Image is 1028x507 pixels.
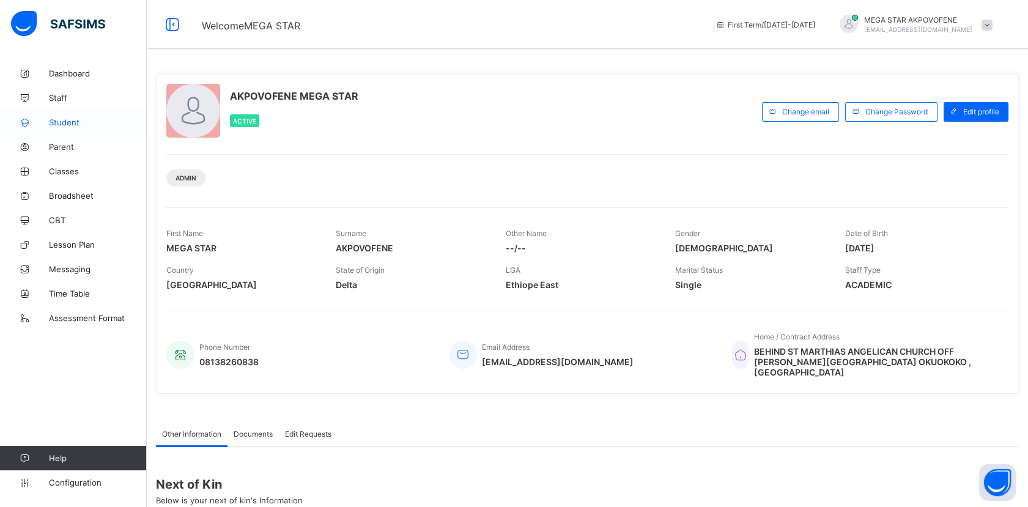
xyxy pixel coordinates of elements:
span: Email Address [482,342,530,352]
span: CBT [49,215,147,225]
span: ACADEMIC [845,279,996,290]
span: Delta [336,279,487,290]
span: Classes [49,166,147,176]
span: Ethiope East [506,279,657,290]
span: Country [166,265,194,275]
span: Parent [49,142,147,152]
span: Staff [49,93,147,103]
span: [DEMOGRAPHIC_DATA] [675,243,826,253]
span: MEGA STAR AKPOVOFENE [864,15,972,24]
span: [EMAIL_ADDRESS][DOMAIN_NAME] [864,26,972,33]
span: Below is your next of kin's Information [156,495,303,505]
span: Configuration [49,478,146,487]
span: Welcome MEGA STAR [202,20,300,32]
div: MEGA STARAKPOVOFENE [827,15,999,35]
span: Edit Requests [285,429,331,439]
span: AKPOVOFENE [336,243,487,253]
span: --/-- [506,243,657,253]
span: Staff Type [845,265,881,275]
span: [GEOGRAPHIC_DATA] [166,279,317,290]
span: AKPOVOFENE MEGA STAR [230,90,358,102]
span: Next of Kin [156,477,1019,492]
span: Time Table [49,289,147,298]
span: Phone Number [199,342,250,352]
span: Date of Birth [845,229,888,238]
span: Change email [782,107,829,116]
span: Student [49,117,147,127]
span: Home / Contract Address [754,332,840,341]
span: session/term information [716,20,815,29]
span: First Name [166,229,203,238]
span: [DATE] [845,243,996,253]
span: Other Information [162,429,221,439]
span: Dashboard [49,68,147,78]
span: Broadsheet [49,191,147,201]
button: Open asap [979,464,1016,501]
span: Active [233,117,256,125]
span: 08138260838 [199,357,259,367]
span: State of Origin [336,265,385,275]
span: LGA [506,265,520,275]
span: Lesson Plan [49,240,147,250]
span: BEHIND ST MARTHIAS ANGELICAN CHURCH OFF [PERSON_NAME][GEOGRAPHIC_DATA] OKUOKOKO , [GEOGRAPHIC_DATA] [754,346,996,377]
span: Single [675,279,826,290]
span: Help [49,453,146,463]
img: safsims [11,11,105,37]
span: Gender [675,229,700,238]
span: Messaging [49,264,147,274]
span: MEGA STAR [166,243,317,253]
span: Edit profile [963,107,999,116]
span: Other Name [506,229,547,238]
span: Change Password [865,107,928,116]
span: Documents [234,429,273,439]
span: Assessment Format [49,313,147,323]
span: Marital Status [675,265,723,275]
span: Admin [176,174,196,182]
span: Surname [336,229,366,238]
span: [EMAIL_ADDRESS][DOMAIN_NAME] [482,357,634,367]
